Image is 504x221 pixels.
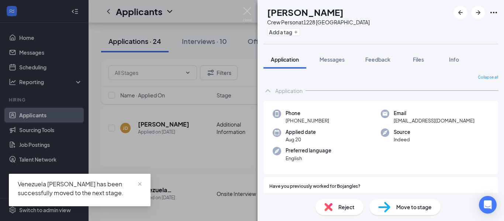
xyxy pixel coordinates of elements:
[396,203,432,211] span: Move to stage
[320,56,345,63] span: Messages
[489,8,498,17] svg: Ellipses
[271,56,299,63] span: Application
[267,28,300,36] button: PlusAdd a tag
[472,6,485,19] button: ArrowRight
[18,180,142,197] div: Venezuela [PERSON_NAME] has been successfully moved to the next stage.
[394,128,410,136] span: Source
[286,128,316,136] span: Applied date
[267,18,370,26] div: Crew Person at 1228 [GEOGRAPHIC_DATA]
[267,6,344,18] h1: [PERSON_NAME]
[286,147,331,154] span: Preferred language
[263,86,272,95] svg: ChevronUp
[286,136,316,143] span: Aug 20
[479,196,497,214] div: Open Intercom Messenger
[286,155,331,162] span: English
[286,110,329,117] span: Phone
[456,8,465,17] svg: ArrowLeftNew
[449,56,459,63] span: Info
[394,117,474,124] span: [EMAIL_ADDRESS][DOMAIN_NAME]
[294,30,298,34] svg: Plus
[275,87,303,94] div: Application
[365,56,390,63] span: Feedback
[474,8,483,17] svg: ArrowRight
[413,56,424,63] span: Files
[454,6,467,19] button: ArrowLeftNew
[394,136,410,143] span: Indeed
[478,75,498,80] span: Collapse all
[137,182,142,187] span: close
[394,110,474,117] span: Email
[338,203,355,211] span: Reject
[286,117,329,124] span: [PHONE_NUMBER]
[269,183,360,190] span: Have you previously worked for Bojangles?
